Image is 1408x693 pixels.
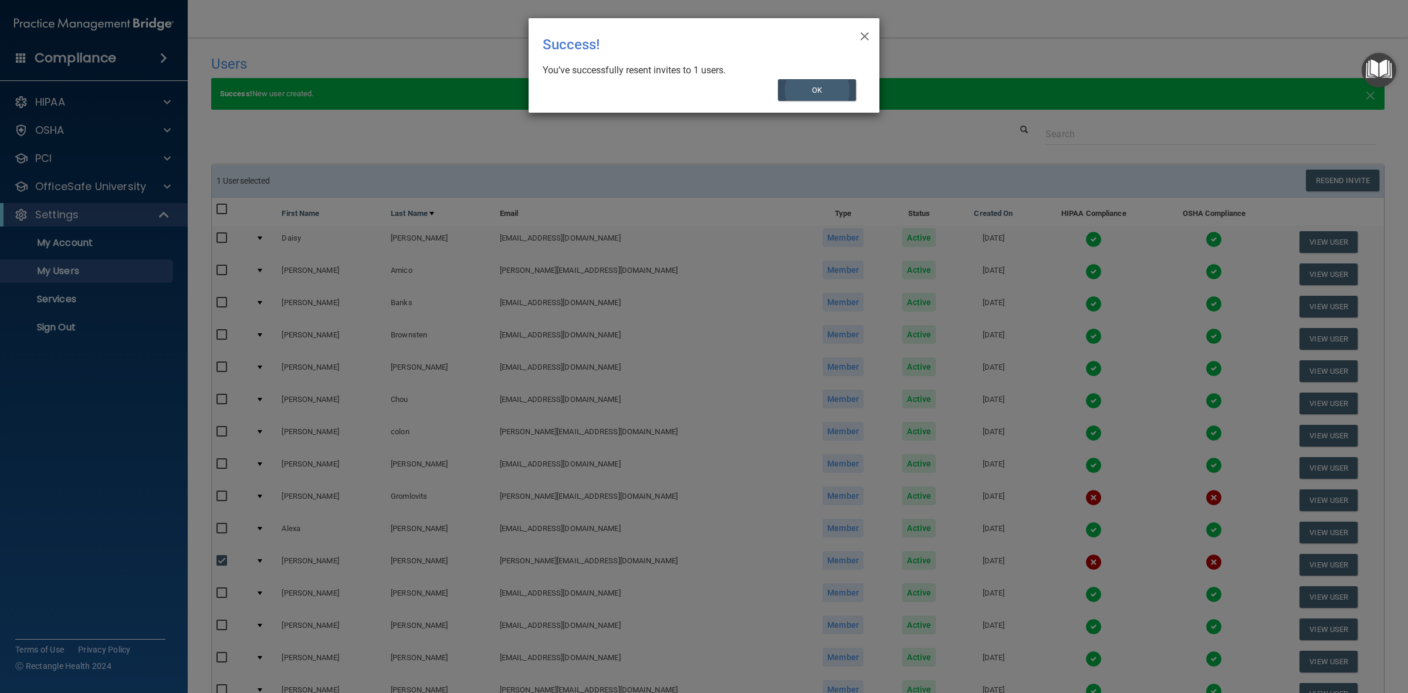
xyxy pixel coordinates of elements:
iframe: Drift Widget Chat Controller [1206,611,1394,657]
button: Open Resource Center [1362,53,1396,87]
div: You’ve successfully resent invites to 1 users. [543,64,856,77]
span: × [859,23,870,46]
button: OK [778,79,857,101]
div: Success! [543,28,817,62]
